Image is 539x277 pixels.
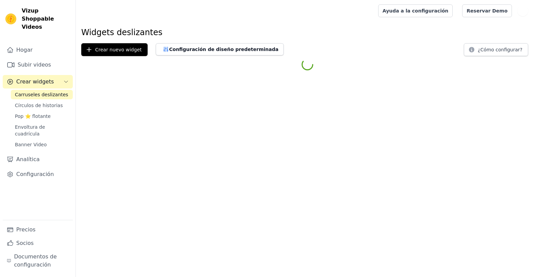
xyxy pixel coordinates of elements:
[16,170,54,178] font: Configuración
[462,4,512,17] a: Reservar Demo
[11,140,73,149] a: Banner Video
[169,46,279,53] font: Configuración de diseño predeterminada
[3,58,73,72] a: Subir videos
[3,236,73,250] a: Socios
[16,155,40,163] font: Analítica
[14,253,69,269] font: Documentos de configuración
[5,14,16,24] img: Vizup
[15,91,68,98] span: Carruseles deslizantes
[15,102,63,109] span: Círculos de historias
[3,223,73,236] a: Precios
[81,27,534,38] h1: Widgets deslizantes
[15,124,69,137] span: Envoltura de cuadrícula
[156,43,284,55] button: Configuración de diseño predeterminada
[378,4,453,17] a: Ayuda a la configuración
[15,113,51,120] span: Pop ⭐ flotante
[16,78,54,86] span: Crear widgets
[464,43,528,56] button: ¿Cómo configurar?
[22,7,70,31] span: Vizup Shoppable Videos
[3,168,73,181] a: Configuración
[3,43,73,57] a: Hogar
[11,122,73,138] a: Envoltura de cuadrícula
[464,48,528,54] a: ¿Cómo configurar?
[478,46,522,53] font: ¿Cómo configurar?
[11,90,73,99] a: Carruseles deslizantes
[3,153,73,166] a: Analítica
[81,43,148,56] button: Crear nuevo widget
[15,141,47,148] span: Banner Video
[3,250,73,272] a: Documentos de configuración
[3,75,73,89] button: Crear widgets
[95,46,142,53] font: Crear nuevo widget
[11,111,73,121] a: Pop ⭐ flotante
[16,46,33,54] font: Hogar
[16,226,36,234] font: Precios
[16,239,34,247] font: Socios
[11,101,73,110] a: Círculos de historias
[18,61,51,69] font: Subir videos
